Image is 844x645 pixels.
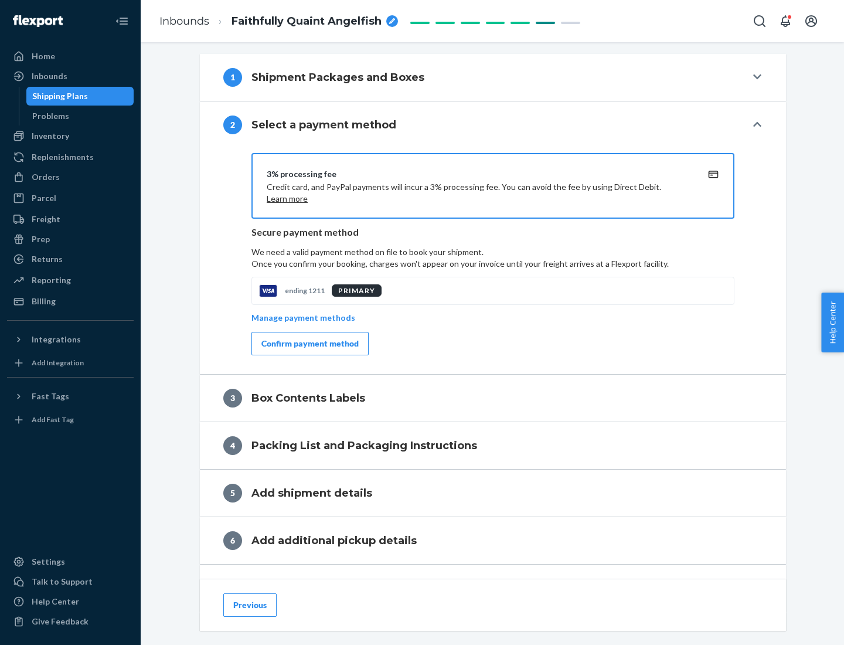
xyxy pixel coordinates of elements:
[26,87,134,106] a: Shipping Plans
[251,438,477,453] h4: Packing List and Packaging Instructions
[200,375,786,422] button: 3Box Contents Labels
[7,612,134,631] button: Give Feedback
[26,107,134,125] a: Problems
[774,9,797,33] button: Open notifications
[32,192,56,204] div: Parcel
[285,286,325,296] p: ending 1211
[251,486,372,501] h4: Add shipment details
[251,226,734,239] p: Secure payment method
[150,4,407,39] ol: breadcrumbs
[7,572,134,591] a: Talk to Support
[251,332,369,355] button: Confirm payment method
[200,422,786,469] button: 4Packing List and Packaging Instructions
[32,130,69,142] div: Inventory
[32,274,71,286] div: Reporting
[7,592,134,611] a: Help Center
[32,334,81,345] div: Integrations
[200,470,786,517] button: 5Add shipment details
[748,9,771,33] button: Open Search Box
[7,410,134,429] a: Add Fast Tag
[32,253,63,265] div: Returns
[32,556,65,568] div: Settings
[7,148,134,167] a: Replenishments
[799,9,823,33] button: Open account menu
[267,181,691,205] p: Credit card, and PayPal payments will incur a 3% processing fee. You can avoid the fee by using D...
[32,296,56,307] div: Billing
[232,14,382,29] span: Faithfully Quaint Angelfish
[7,67,134,86] a: Inbounds
[267,168,691,180] div: 3% processing fee
[223,531,242,550] div: 6
[7,127,134,145] a: Inventory
[200,517,786,564] button: 6Add additional pickup details
[159,15,209,28] a: Inbounds
[7,387,134,406] button: Fast Tags
[32,151,94,163] div: Replenishments
[223,389,242,408] div: 3
[32,50,55,62] div: Home
[7,354,134,372] a: Add Integration
[7,552,134,571] a: Settings
[32,90,88,102] div: Shipping Plans
[7,271,134,290] a: Reporting
[251,70,424,85] h4: Shipment Packages and Boxes
[251,533,417,548] h4: Add additional pickup details
[251,312,355,324] p: Manage payment methods
[32,213,60,225] div: Freight
[7,168,134,186] a: Orders
[200,565,786,612] button: 7Shipping Quote
[32,415,74,425] div: Add Fast Tag
[32,616,89,627] div: Give Feedback
[7,330,134,349] button: Integrations
[251,391,365,406] h4: Box Contents Labels
[332,284,382,297] div: PRIMARY
[7,292,134,311] a: Billing
[821,293,844,352] button: Help Center
[32,358,84,368] div: Add Integration
[7,230,134,249] a: Prep
[261,338,359,349] div: Confirm payment method
[200,101,786,148] button: 2Select a payment method
[32,576,93,588] div: Talk to Support
[32,110,69,122] div: Problems
[13,15,63,27] img: Flexport logo
[200,54,786,101] button: 1Shipment Packages and Boxes
[7,250,134,269] a: Returns
[267,193,308,205] button: Learn more
[32,70,67,82] div: Inbounds
[32,171,60,183] div: Orders
[32,233,50,245] div: Prep
[32,596,79,607] div: Help Center
[223,484,242,503] div: 5
[7,189,134,208] a: Parcel
[223,68,242,87] div: 1
[223,436,242,455] div: 4
[251,258,734,270] p: Once you confirm your booking, charges won't appear on your invoice until your freight arrives at...
[251,246,734,270] p: We need a valid payment method on file to book your shipment.
[7,47,134,66] a: Home
[32,391,69,402] div: Fast Tags
[251,117,396,133] h4: Select a payment method
[223,116,242,134] div: 2
[110,9,134,33] button: Close Navigation
[223,593,277,617] button: Previous
[7,210,134,229] a: Freight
